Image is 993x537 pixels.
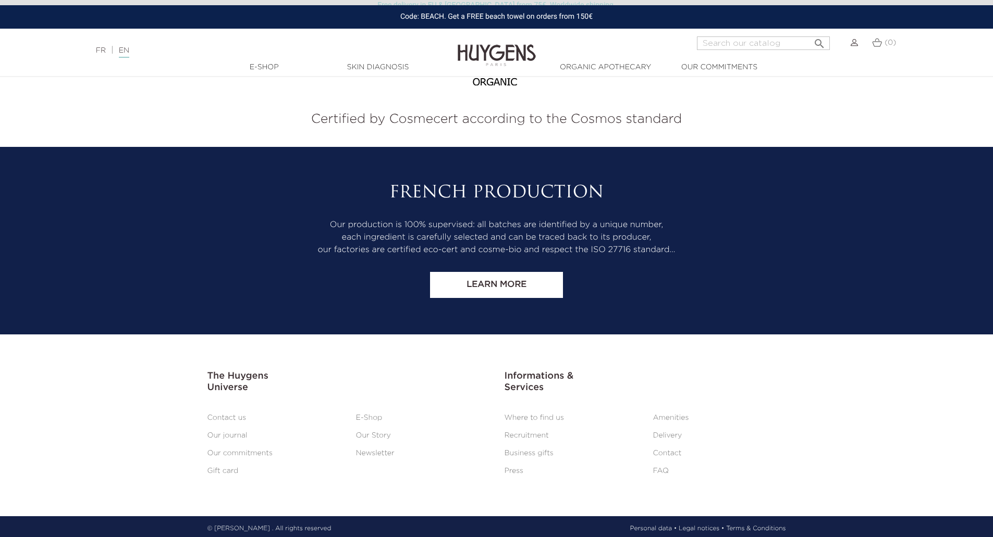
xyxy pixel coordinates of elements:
[119,47,129,58] a: EN
[356,432,391,439] a: Our Story
[554,62,658,73] a: Organic Apothecary
[697,36,830,50] input: Search
[91,44,406,57] div: |
[885,39,896,46] span: (0)
[207,449,273,457] a: Our commitments
[430,272,563,298] a: Learn more
[679,524,724,533] a: Legal notices •
[813,34,826,47] i: 
[356,449,395,457] a: Newsletter
[667,62,771,73] a: Our commitments
[207,183,786,203] h2: French production
[207,219,786,231] p: Our production is 100% supervised: all batches are identified by a unique number,
[505,432,549,439] a: Recruitment
[505,467,524,474] a: Press
[630,524,677,533] a: Personal data •
[505,414,564,421] a: Where to find us
[8,109,985,129] p: Certified by Cosmecert according to the Cosmos standard
[207,371,489,393] h3: The Huygens Universe
[207,432,248,439] a: Our journal
[505,449,554,457] a: Business gifts
[326,62,430,73] a: Skin Diagnosis
[207,231,786,244] p: each ingredient is carefully selected and can be traced back to its producer,
[505,371,786,393] h3: Informations & Services
[96,47,106,54] a: FR
[810,33,829,47] button: 
[207,467,239,474] a: Gift card
[726,524,786,533] a: Terms & Conditions
[653,467,669,474] a: FAQ
[207,414,247,421] a: Contact us
[356,414,383,421] a: E-Shop
[207,524,332,533] p: © [PERSON_NAME] . All rights reserved
[653,414,689,421] a: Amenities
[207,244,786,256] p: our factories are certified eco-cert and cosme-bio and respect the ISO 27716 standard…
[653,449,682,457] a: Contact
[458,28,536,68] img: Huygens
[212,62,316,73] a: E-Shop
[653,432,682,439] a: Delivery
